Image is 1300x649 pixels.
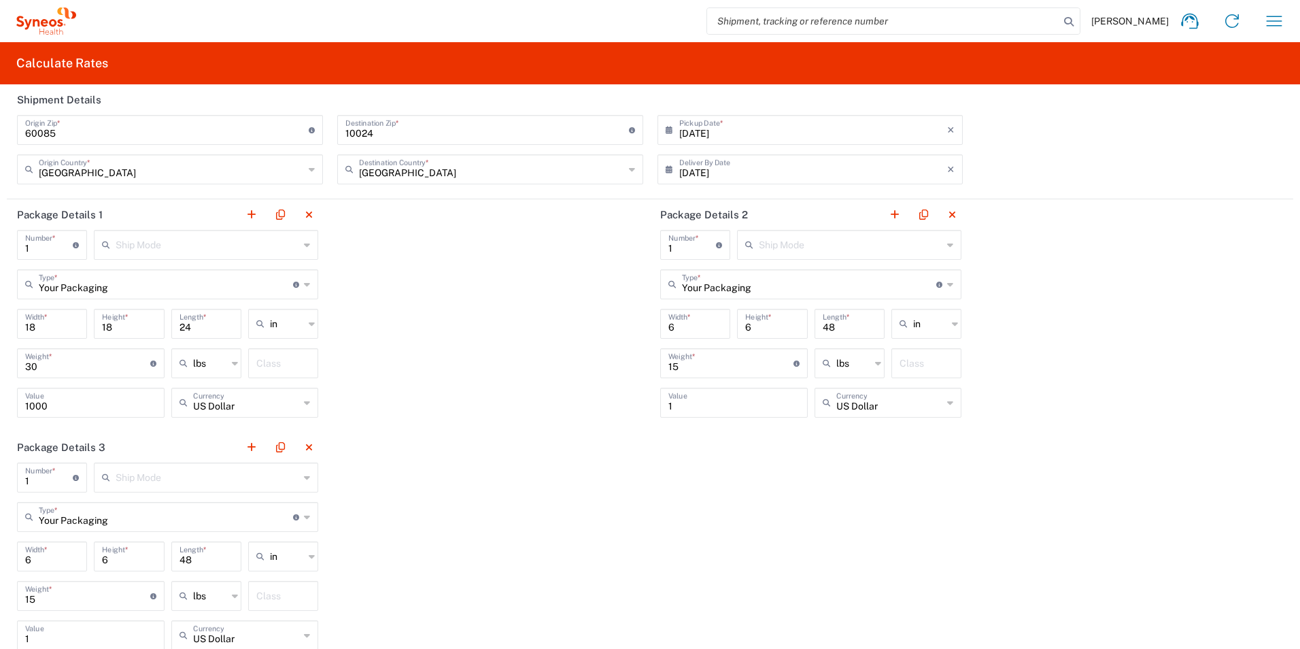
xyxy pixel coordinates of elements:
h2: Package Details 2 [660,208,748,222]
h2: Calculate Rates [16,55,108,71]
h2: Shipment Details [17,93,101,107]
h2: Package Details 3 [17,441,105,454]
input: Shipment, tracking or reference number [707,8,1059,34]
i: × [947,159,955,180]
h2: Package Details 1 [17,208,103,222]
i: × [947,119,955,141]
span: [PERSON_NAME] [1091,15,1169,27]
